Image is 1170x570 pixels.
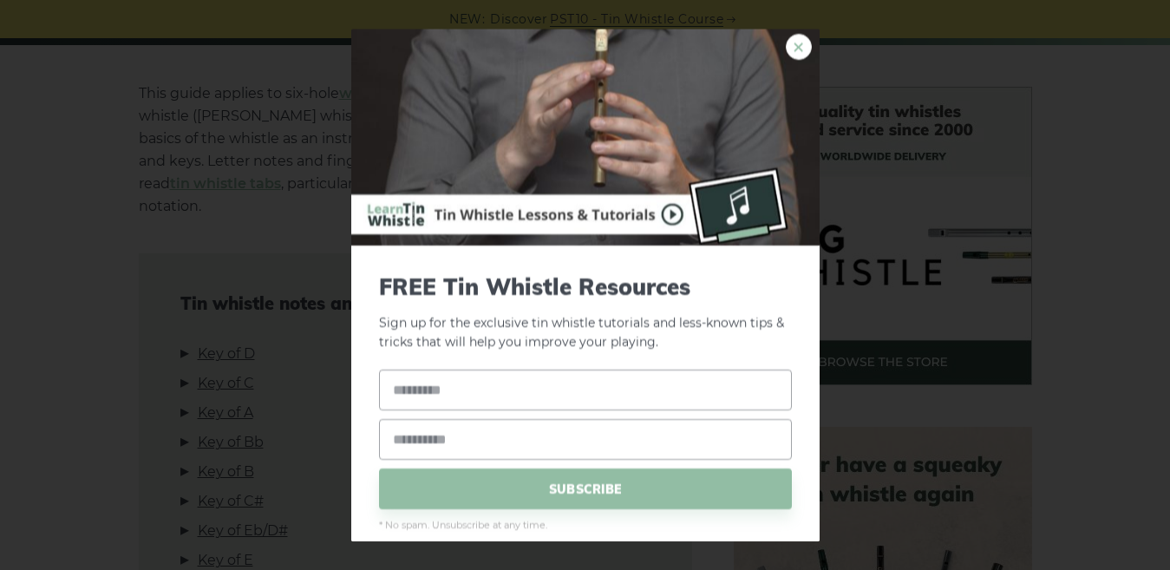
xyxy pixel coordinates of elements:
[351,29,820,246] img: Tin Whistle Buying Guide Preview
[379,519,792,534] span: * No spam. Unsubscribe at any time.
[786,34,812,60] a: ×
[379,469,792,510] span: SUBSCRIBE
[379,273,792,353] p: Sign up for the exclusive tin whistle tutorials and less-known tips & tricks that will help you i...
[379,273,792,300] span: FREE Tin Whistle Resources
